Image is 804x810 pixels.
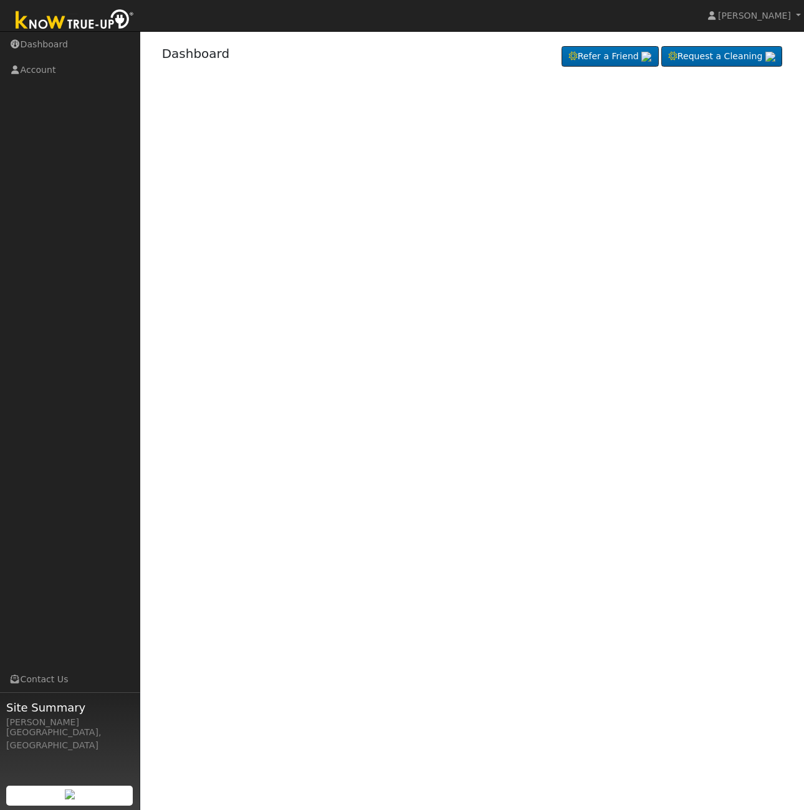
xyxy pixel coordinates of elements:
[6,699,133,716] span: Site Summary
[661,46,782,67] a: Request a Cleaning
[6,716,133,729] div: [PERSON_NAME]
[765,52,775,62] img: retrieve
[641,52,651,62] img: retrieve
[65,789,75,799] img: retrieve
[162,46,230,61] a: Dashboard
[718,11,791,21] span: [PERSON_NAME]
[9,7,140,35] img: Know True-Up
[562,46,659,67] a: Refer a Friend
[6,726,133,752] div: [GEOGRAPHIC_DATA], [GEOGRAPHIC_DATA]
